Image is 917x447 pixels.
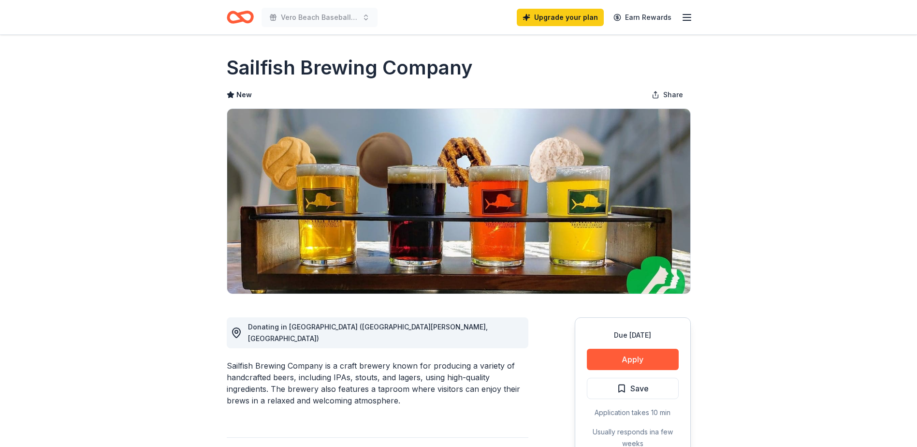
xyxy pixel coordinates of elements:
div: Application takes 10 min [587,407,679,418]
div: Due [DATE] [587,329,679,341]
button: Save [587,378,679,399]
span: Save [630,382,649,395]
a: Upgrade your plan [517,9,604,26]
button: Share [644,85,691,104]
h1: Sailfish Brewing Company [227,54,473,81]
a: Earn Rewards [608,9,677,26]
button: Apply [587,349,679,370]
button: Vero Beach Baseball Annual Golf Tournament [262,8,378,27]
a: Home [227,6,254,29]
span: Share [663,89,683,101]
span: Donating in [GEOGRAPHIC_DATA] ([GEOGRAPHIC_DATA][PERSON_NAME], [GEOGRAPHIC_DATA]) [248,323,488,343]
img: Image for Sailfish Brewing Company [227,109,690,294]
span: New [236,89,252,101]
div: Sailfish Brewing Company is a craft brewery known for producing a variety of handcrafted beers, i... [227,360,528,406]
span: Vero Beach Baseball Annual Golf Tournament [281,12,358,23]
